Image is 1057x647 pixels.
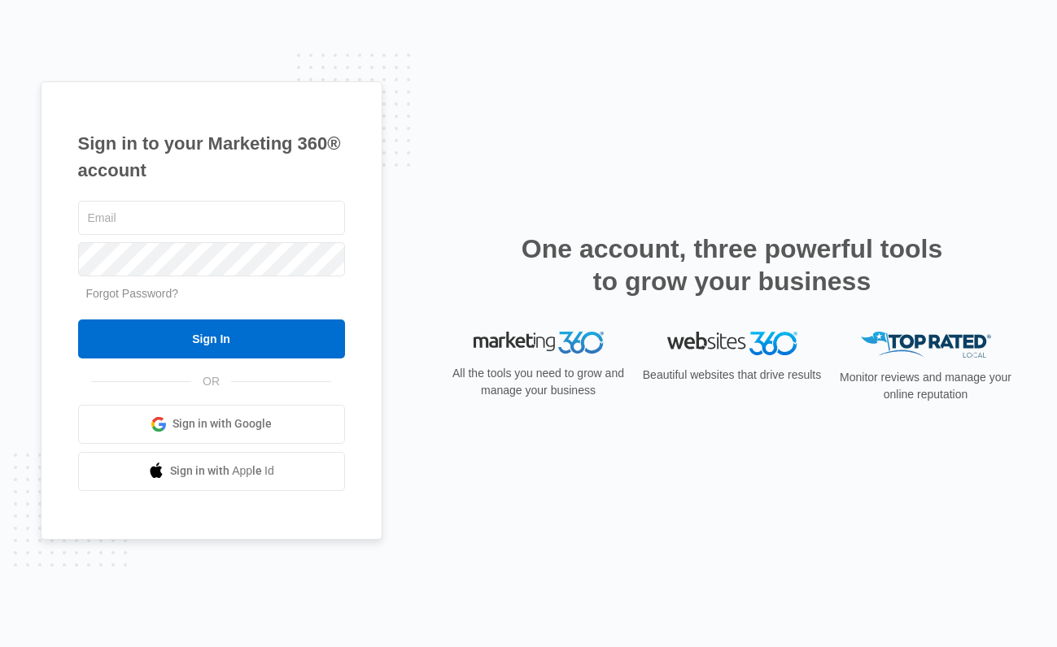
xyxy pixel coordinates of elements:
[835,369,1017,403] p: Monitor reviews and manage your online reputation
[173,415,272,432] span: Sign in with Google
[78,452,345,491] a: Sign in with Apple Id
[78,130,345,184] h1: Sign in to your Marketing 360® account
[474,332,604,354] img: Marketing 360
[170,462,274,480] span: Sign in with Apple Id
[191,373,231,390] span: OR
[78,405,345,444] a: Sign in with Google
[78,319,345,358] input: Sign In
[78,201,345,235] input: Email
[641,367,823,384] p: Beautiful websites that drive results
[861,332,991,358] img: Top Rated Local
[448,365,630,399] p: All the tools you need to grow and manage your business
[86,287,179,300] a: Forgot Password?
[667,332,797,355] img: Websites 360
[517,232,948,297] h2: One account, three powerful tools to grow your business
